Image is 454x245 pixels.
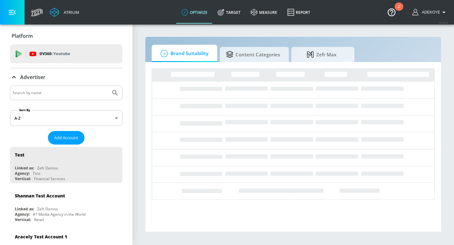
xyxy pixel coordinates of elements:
button: Open Resource Center, 2 new notifications [383,3,400,21]
div: Platform [10,27,122,45]
div: Shannan Test AccountLinked as:Zefr DemosAgency:#1 Media Agency in the WorldVertical:Retail [10,188,122,224]
span: Brand Suitability [158,46,208,61]
div: Atrium [61,9,79,15]
p: Advertiser [20,74,45,81]
div: Financial Services [34,176,65,181]
a: Atrium [50,8,79,17]
div: TestLinked as:Zefr DemosAgency:TestVertical:Financial Services [10,147,122,183]
div: A-Z [10,110,122,126]
div: Agency: [15,171,30,176]
div: Test [15,152,24,158]
input: Search by name [13,89,108,97]
div: Advertiser [10,68,122,86]
a: measure [246,1,282,24]
div: Test [33,171,40,176]
div: Linked as: [15,165,34,171]
span: Content Categories [226,47,280,62]
button: Adekoye [412,9,448,16]
a: optimize [176,1,212,24]
span: Add Account [54,134,78,141]
div: Vertical: [15,217,31,222]
div: #1 Media Agency in the World [33,212,85,217]
div: DV360: Youtube [10,44,122,63]
div: Retail [34,217,44,222]
div: Aracely Test Account 1 [15,234,67,240]
a: Target [212,1,246,24]
span: Zefr Max [298,47,346,62]
div: Zefr Demos [37,165,58,171]
div: Shannan Test Account [15,193,65,199]
p: Platform [12,32,33,39]
p: Youtube [53,50,70,57]
div: Linked as: [15,206,34,212]
span: login as: adekoye.oladapo@zefr.com [419,10,440,14]
div: Zefr Demos [37,206,58,212]
div: 2 [398,7,400,15]
div: Agency: [15,212,30,217]
label: Sort By [18,108,32,112]
p: DV360: [39,50,70,57]
span: v 4.25.4 [439,21,448,24]
a: Report [282,1,315,24]
button: Add Account [48,131,84,145]
div: Vertical: [15,176,31,181]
